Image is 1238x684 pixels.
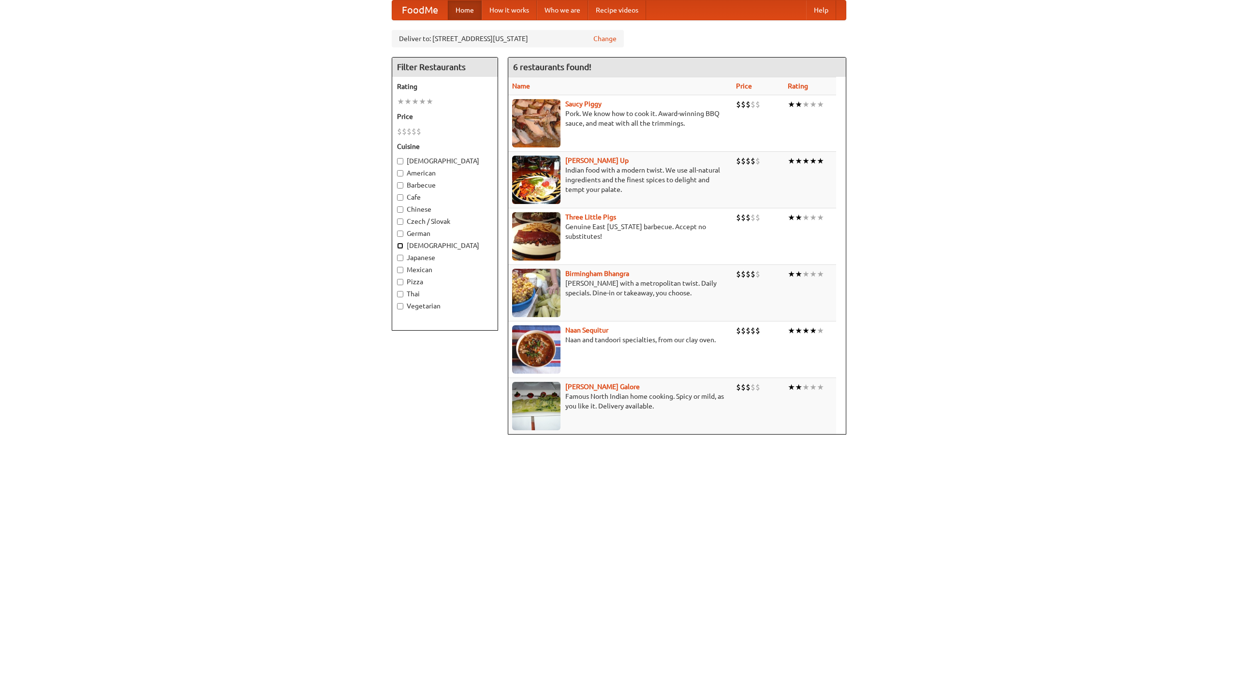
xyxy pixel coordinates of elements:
[802,156,810,166] li: ★
[741,325,746,336] li: $
[736,382,741,393] li: $
[736,212,741,223] li: $
[736,325,741,336] li: $
[751,269,755,279] li: $
[802,99,810,110] li: ★
[795,269,802,279] li: ★
[512,156,560,204] img: curryup.jpg
[810,99,817,110] li: ★
[416,126,421,137] li: $
[397,192,493,202] label: Cafe
[795,156,802,166] li: ★
[426,96,433,107] li: ★
[746,325,751,336] li: $
[565,270,629,277] a: Birmingham Bhangra
[817,212,824,223] li: ★
[817,99,824,110] li: ★
[788,82,808,90] a: Rating
[817,325,824,336] li: ★
[397,289,493,299] label: Thai
[537,0,588,20] a: Who we are
[751,212,755,223] li: $
[512,335,728,345] p: Naan and tandoori specialties, from our clay oven.
[397,142,493,151] h5: Cuisine
[741,212,746,223] li: $
[512,165,728,194] p: Indian food with a modern twist. We use all-natural ingredients and the finest spices to delight ...
[397,180,493,190] label: Barbecue
[397,255,403,261] input: Japanese
[736,99,741,110] li: $
[751,156,755,166] li: $
[397,158,403,164] input: [DEMOGRAPHIC_DATA]
[397,229,493,238] label: German
[817,269,824,279] li: ★
[397,168,493,178] label: American
[512,82,530,90] a: Name
[755,212,760,223] li: $
[810,156,817,166] li: ★
[788,382,795,393] li: ★
[588,0,646,20] a: Recipe videos
[817,156,824,166] li: ★
[788,212,795,223] li: ★
[736,82,752,90] a: Price
[751,99,755,110] li: $
[512,212,560,261] img: littlepigs.jpg
[397,291,403,297] input: Thai
[397,218,403,225] input: Czech / Slovak
[746,99,751,110] li: $
[746,212,751,223] li: $
[751,325,755,336] li: $
[795,325,802,336] li: ★
[397,204,493,214] label: Chinese
[397,82,493,91] h5: Rating
[565,383,640,391] b: [PERSON_NAME] Galore
[795,99,802,110] li: ★
[741,99,746,110] li: $
[802,325,810,336] li: ★
[392,30,624,47] div: Deliver to: [STREET_ADDRESS][US_STATE]
[810,382,817,393] li: ★
[593,34,617,44] a: Change
[755,325,760,336] li: $
[397,267,403,273] input: Mexican
[802,382,810,393] li: ★
[565,326,608,334] a: Naan Sequitur
[482,0,537,20] a: How it works
[755,382,760,393] li: $
[565,213,616,221] a: Three Little Pigs
[810,212,817,223] li: ★
[795,382,802,393] li: ★
[788,325,795,336] li: ★
[512,99,560,147] img: saucy.jpg
[736,269,741,279] li: $
[392,58,498,77] h4: Filter Restaurants
[397,231,403,237] input: German
[512,278,728,298] p: [PERSON_NAME] with a metropolitan twist. Daily specials. Dine-in or takeaway, you choose.
[512,325,560,374] img: naansequitur.jpg
[407,126,412,137] li: $
[412,96,419,107] li: ★
[810,325,817,336] li: ★
[788,156,795,166] li: ★
[817,382,824,393] li: ★
[513,62,591,72] ng-pluralize: 6 restaurants found!
[746,156,751,166] li: $
[810,269,817,279] li: ★
[397,156,493,166] label: [DEMOGRAPHIC_DATA]
[397,277,493,287] label: Pizza
[397,96,404,107] li: ★
[741,156,746,166] li: $
[397,279,403,285] input: Pizza
[512,269,560,317] img: bhangra.jpg
[755,99,760,110] li: $
[392,0,448,20] a: FoodMe
[397,112,493,121] h5: Price
[741,382,746,393] li: $
[565,157,629,164] b: [PERSON_NAME] Up
[755,269,760,279] li: $
[741,269,746,279] li: $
